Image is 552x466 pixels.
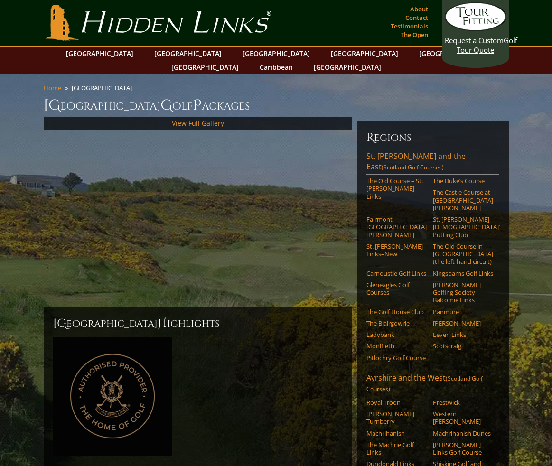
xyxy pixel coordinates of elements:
a: [GEOGRAPHIC_DATA] [167,60,243,74]
a: Home [44,84,61,92]
a: The Machrie Golf Links [366,441,427,457]
span: P [193,96,202,115]
h2: [GEOGRAPHIC_DATA] ighlights [53,316,343,331]
a: [GEOGRAPHIC_DATA] [61,47,138,60]
a: [PERSON_NAME] [433,319,493,327]
a: Contact [403,11,430,24]
h6: Regions [366,130,499,145]
span: (Scotland Golf Courses) [366,374,483,393]
a: Request a CustomGolf Tour Quote [445,2,506,55]
a: Monifieth [366,342,427,350]
a: Prestwick [433,399,493,406]
a: The Blairgowrie [366,319,427,327]
a: The Castle Course at [GEOGRAPHIC_DATA][PERSON_NAME] [433,188,493,212]
a: The Duke’s Course [433,177,493,185]
a: [GEOGRAPHIC_DATA] [150,47,226,60]
a: [PERSON_NAME] Turnberry [366,410,427,426]
a: Royal Troon [366,399,427,406]
a: Gleneagles Golf Courses [366,281,427,297]
a: Machrihanish Dunes [433,429,493,437]
span: H [158,316,167,331]
a: Western [PERSON_NAME] [433,410,493,426]
a: Scotscraig [433,342,493,350]
a: Ayrshire and the West(Scotland Golf Courses) [366,373,499,396]
span: (Scotland Golf Courses) [382,163,444,171]
a: The Open [398,28,430,41]
a: St. [PERSON_NAME] [DEMOGRAPHIC_DATA]’ Putting Club [433,215,493,239]
a: About [408,2,430,16]
a: The Golf House Club [366,308,427,316]
a: Ladybank [366,331,427,338]
a: [PERSON_NAME] Links Golf Course [433,441,493,457]
a: Machrihanish [366,429,427,437]
a: Pitlochry Golf Course [366,354,427,362]
a: [GEOGRAPHIC_DATA] [238,47,315,60]
a: Testimonials [388,19,430,33]
a: [GEOGRAPHIC_DATA] [326,47,403,60]
h1: [GEOGRAPHIC_DATA] olf ackages [44,96,509,115]
a: Panmure [433,308,493,316]
li: [GEOGRAPHIC_DATA] [72,84,136,92]
a: [PERSON_NAME] Golfing Society Balcomie Links [433,281,493,304]
a: Fairmont [GEOGRAPHIC_DATA][PERSON_NAME] [366,215,427,239]
a: St. [PERSON_NAME] Links–New [366,242,427,258]
a: The Old Course in [GEOGRAPHIC_DATA] (the left-hand circuit) [433,242,493,266]
a: Caribbean [255,60,298,74]
a: Kingsbarns Golf Links [433,270,493,277]
span: Request a Custom [445,36,504,45]
a: Leven Links [433,331,493,338]
a: View Full Gallery [172,119,224,128]
a: St. [PERSON_NAME] and the East(Scotland Golf Courses) [366,151,499,175]
a: [GEOGRAPHIC_DATA] [309,60,386,74]
a: Carnoustie Golf Links [366,270,427,277]
a: The Old Course – St. [PERSON_NAME] Links [366,177,427,200]
a: [GEOGRAPHIC_DATA] [414,47,491,60]
span: G [160,96,172,115]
